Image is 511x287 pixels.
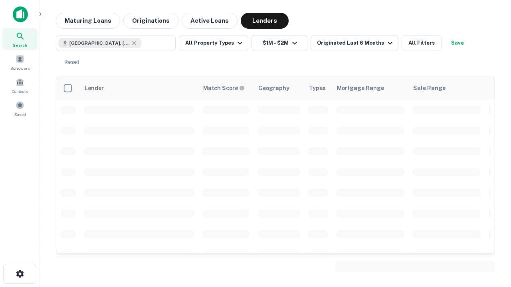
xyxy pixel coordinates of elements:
[317,38,395,48] div: Originated Last 6 Months
[80,77,198,99] th: Lender
[179,35,248,51] button: All Property Types
[241,13,289,29] button: Lenders
[304,77,332,99] th: Types
[258,83,289,93] div: Geography
[337,83,384,93] div: Mortgage Range
[2,28,38,50] a: Search
[59,54,85,70] button: Reset
[2,98,38,119] a: Saved
[254,77,304,99] th: Geography
[12,88,28,94] span: Contacts
[13,42,27,48] span: Search
[2,75,38,96] a: Contacts
[311,35,398,51] button: Originated Last 6 Months
[402,35,442,51] button: All Filters
[123,13,178,29] button: Originations
[408,77,485,99] th: Sale Range
[69,39,129,47] span: [GEOGRAPHIC_DATA], [GEOGRAPHIC_DATA], [GEOGRAPHIC_DATA]
[56,13,120,29] button: Maturing Loans
[2,51,38,73] a: Borrowers
[10,65,30,71] span: Borrowers
[14,111,26,118] span: Saved
[182,13,238,29] button: Active Loans
[413,83,446,93] div: Sale Range
[203,84,245,92] div: Capitalize uses an advanced AI algorithm to match your search with the best lender. The match sco...
[13,6,28,22] img: capitalize-icon.png
[85,83,104,93] div: Lender
[198,77,254,99] th: Capitalize uses an advanced AI algorithm to match your search with the best lender. The match sco...
[471,223,511,261] iframe: Chat Widget
[445,35,470,51] button: Save your search to get updates of matches that match your search criteria.
[309,83,326,93] div: Types
[203,84,243,92] h6: Match Score
[332,77,408,99] th: Mortgage Range
[252,35,307,51] button: $1M - $2M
